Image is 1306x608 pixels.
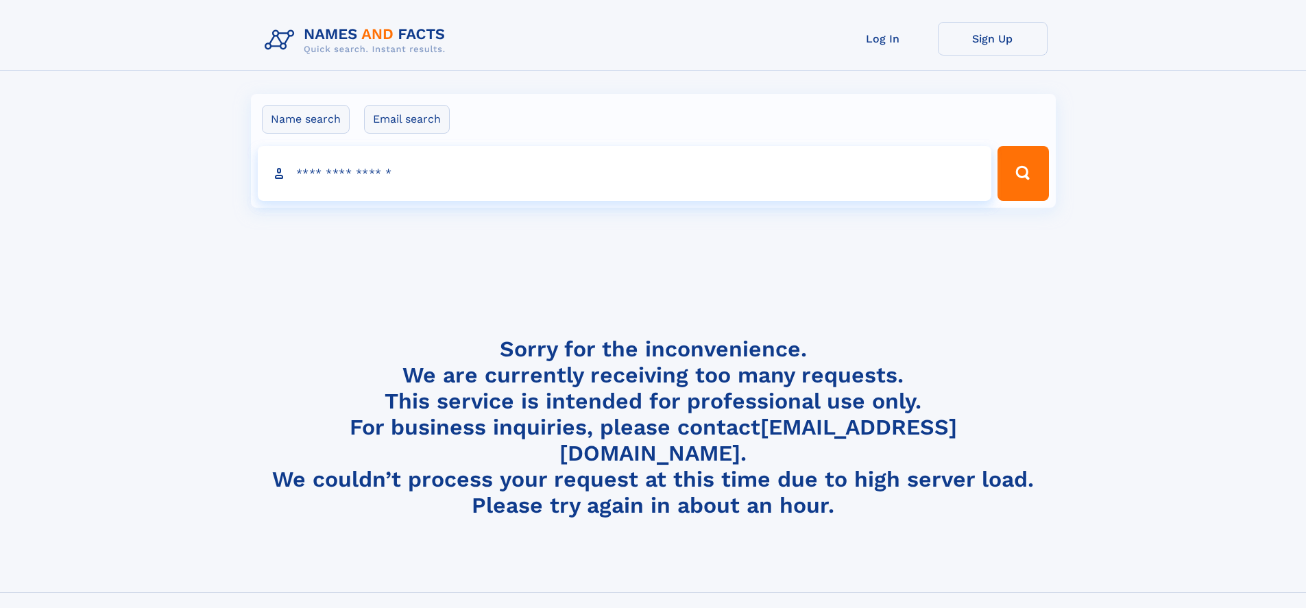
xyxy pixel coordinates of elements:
[938,22,1048,56] a: Sign Up
[262,105,350,134] label: Name search
[259,336,1048,519] h4: Sorry for the inconvenience. We are currently receiving too many requests. This service is intend...
[258,146,992,201] input: search input
[559,414,957,466] a: [EMAIL_ADDRESS][DOMAIN_NAME]
[364,105,450,134] label: Email search
[259,22,457,59] img: Logo Names and Facts
[997,146,1048,201] button: Search Button
[828,22,938,56] a: Log In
